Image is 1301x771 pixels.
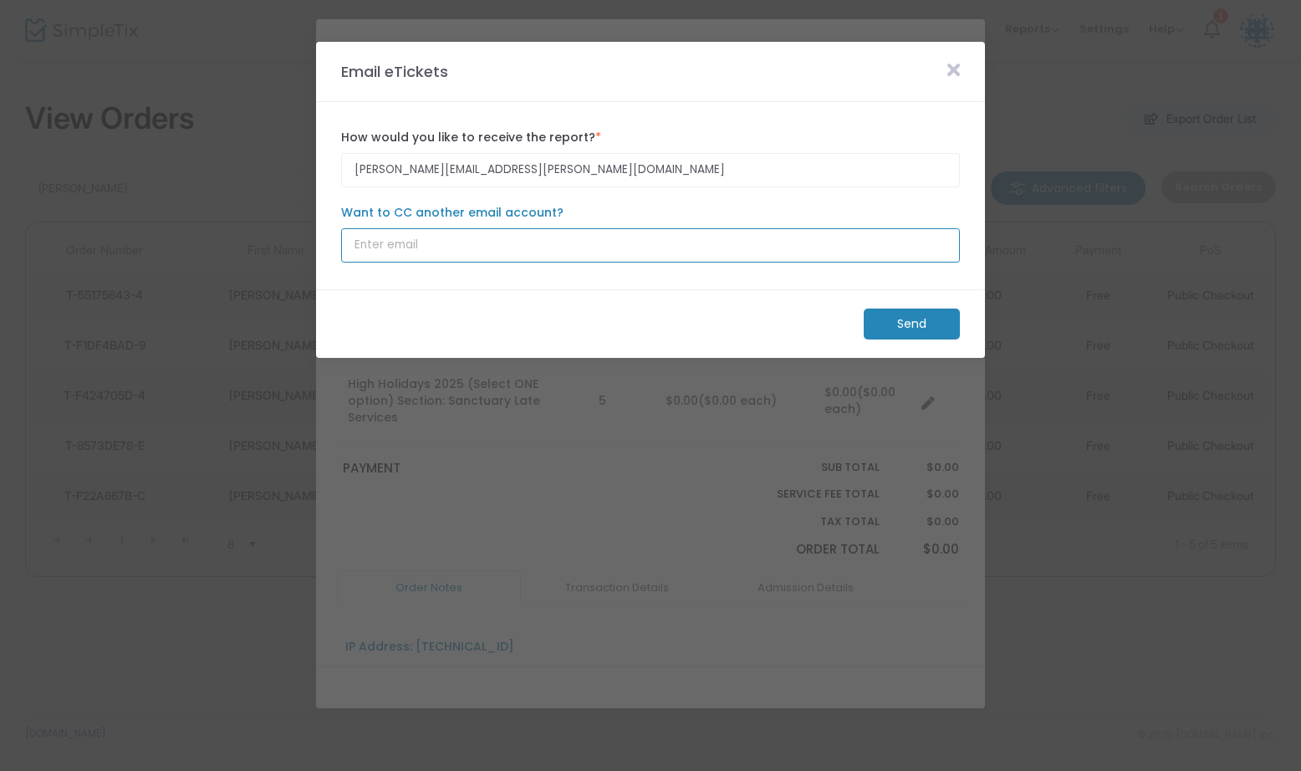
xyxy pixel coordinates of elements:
[341,204,960,222] label: Want to CC another email account?
[341,129,960,146] label: How would you like to receive the report?
[341,153,960,187] input: Enter email
[316,42,985,102] m-panel-header: Email eTickets
[333,60,457,83] m-panel-title: Email eTickets
[341,228,960,263] input: Enter email
[864,309,960,340] m-button: Send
